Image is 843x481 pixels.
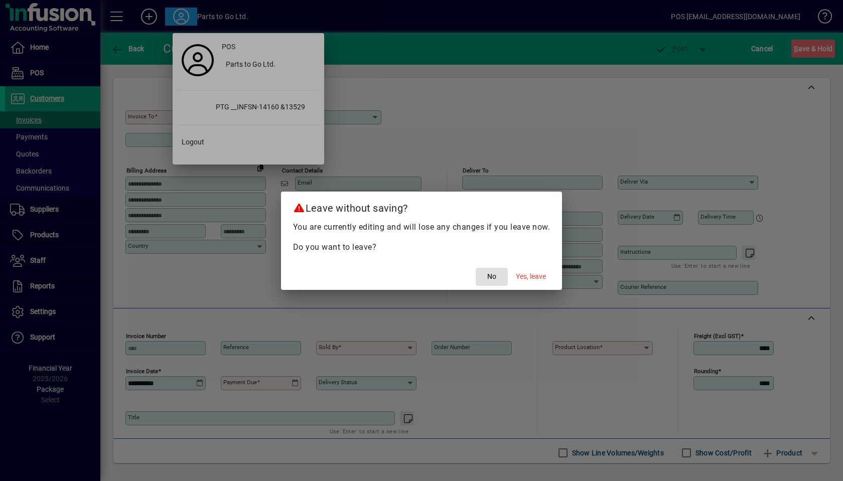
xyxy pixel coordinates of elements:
p: Do you want to leave? [293,241,550,253]
button: No [476,268,508,286]
h2: Leave without saving? [281,192,563,221]
span: No [487,271,496,282]
span: Yes, leave [516,271,546,282]
button: Yes, leave [512,268,550,286]
p: You are currently editing and will lose any changes if you leave now. [293,221,550,233]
